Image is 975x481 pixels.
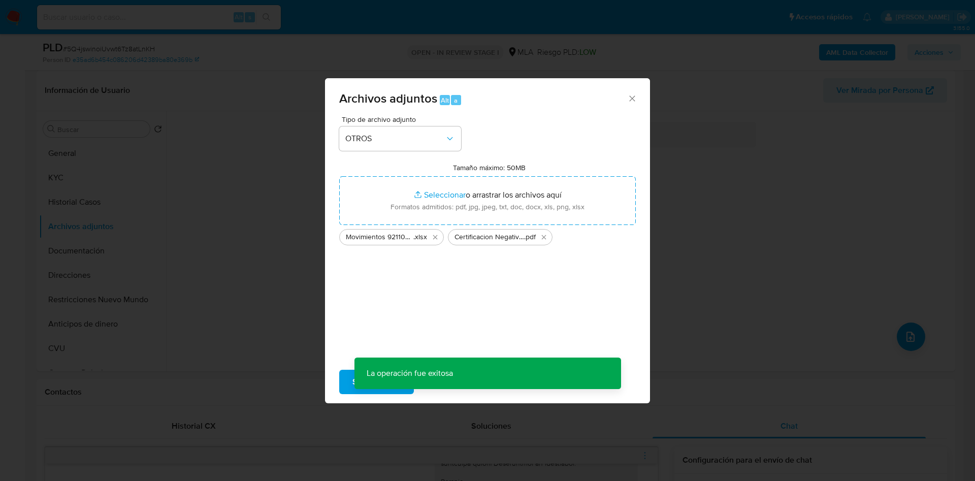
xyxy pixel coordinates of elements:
[339,225,636,245] ul: Archivos seleccionados
[429,231,441,243] button: Eliminar Movimientos 92110841.xlsx
[431,371,464,393] span: Cancelar
[339,89,437,107] span: Archivos adjuntos
[352,371,401,393] span: Subir archivo
[454,232,524,242] span: Certificacion Negativa20250826
[413,232,427,242] span: .xlsx
[538,231,550,243] button: Eliminar Certificacion Negativa20250826.pdf
[441,95,449,105] span: Alt
[345,134,445,144] span: OTROS
[524,232,536,242] span: .pdf
[339,126,461,151] button: OTROS
[339,370,414,394] button: Subir archivo
[354,358,465,389] p: La operación fue exitosa
[346,232,413,242] span: Movimientos 92110841
[454,95,458,105] span: a
[342,116,464,123] span: Tipo de archivo adjunto
[627,93,636,103] button: Cerrar
[453,163,526,172] label: Tamaño máximo: 50MB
